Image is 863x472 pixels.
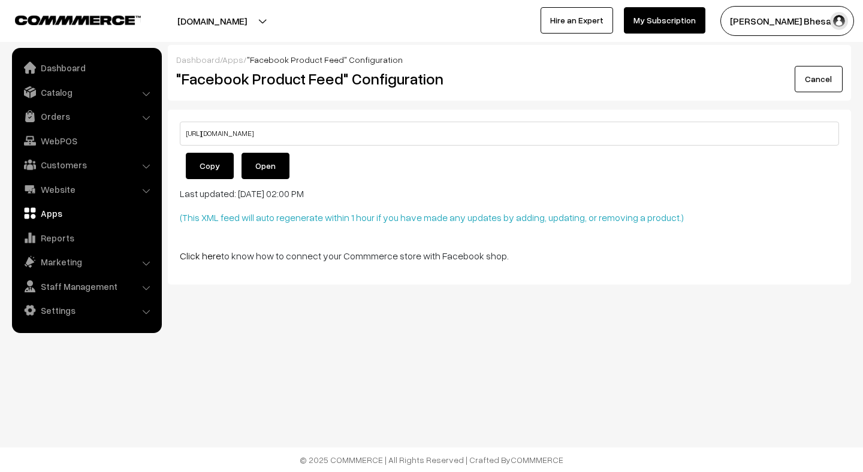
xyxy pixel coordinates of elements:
a: Website [15,178,158,200]
img: COMMMERCE [15,16,141,25]
button: Copy [186,153,234,179]
a: Orders [15,105,158,127]
div: / / [176,53,843,66]
p: Last updated: [DATE] 02:00 PM [180,186,839,201]
a: Open [242,153,289,179]
a: Click here [180,250,221,262]
a: Customers [15,154,158,176]
a: Marketing [15,251,158,273]
h2: "Facebook Product Feed" Configuration [176,69,614,88]
p: (This XML feed will auto regenerate within 1 hour if you have made any updates by adding, updatin... [180,210,839,225]
a: COMMMERCE [15,12,120,26]
a: Hire an Expert [541,7,613,34]
a: Catalog [15,81,158,103]
p: to know how to connect your Commmerce store with Facebook shop. [180,249,839,263]
a: WebPOS [15,130,158,152]
a: Reports [15,227,158,249]
a: My Subscription [624,7,705,34]
a: Dashboard [176,55,220,65]
a: Cancel [795,66,843,92]
img: user [830,12,848,30]
span: "Facebook Product Feed" Configuration [247,55,403,65]
a: COMMMERCE [511,455,563,465]
a: Apps [15,202,158,224]
a: Dashboard [15,57,158,78]
button: [PERSON_NAME] Bhesani… [720,6,854,36]
a: Staff Management [15,276,158,297]
button: [DOMAIN_NAME] [135,6,289,36]
a: Settings [15,299,158,321]
a: Apps [222,55,243,65]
